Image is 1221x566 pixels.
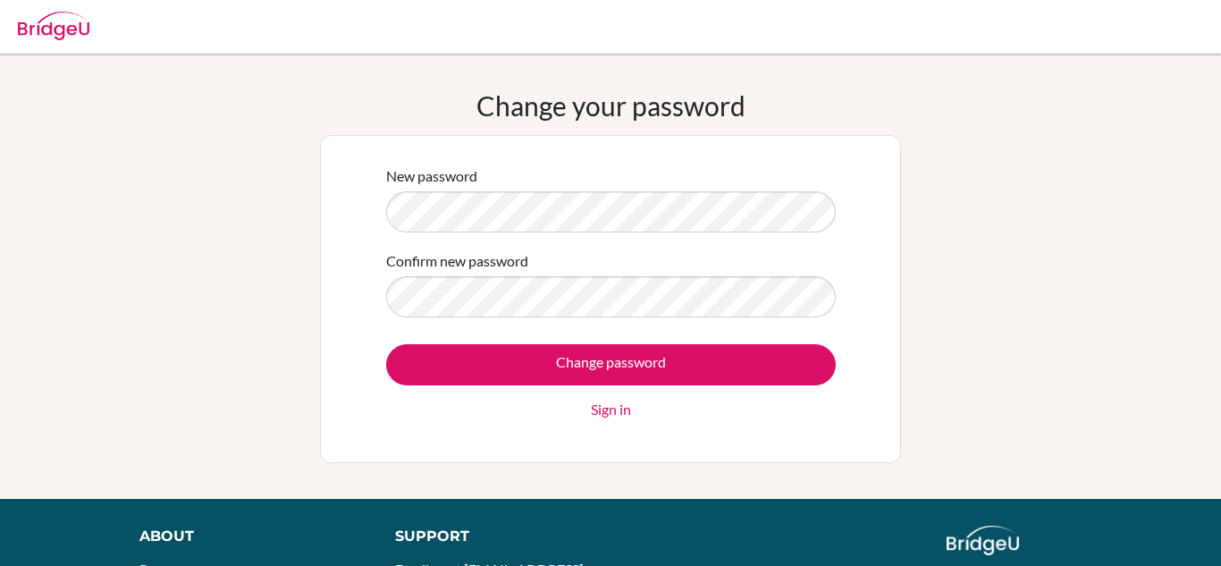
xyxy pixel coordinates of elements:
div: About [139,526,355,547]
img: Bridge-U [18,12,89,40]
img: logo_white@2x-f4f0deed5e89b7ecb1c2cc34c3e3d731f90f0f143d5ea2071677605dd97b5244.png [947,526,1019,555]
a: Sign in [591,399,631,420]
label: Confirm new password [386,250,528,272]
div: Support [395,526,593,547]
label: New password [386,165,477,187]
h1: Change your password [476,89,745,122]
input: Change password [386,344,836,385]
